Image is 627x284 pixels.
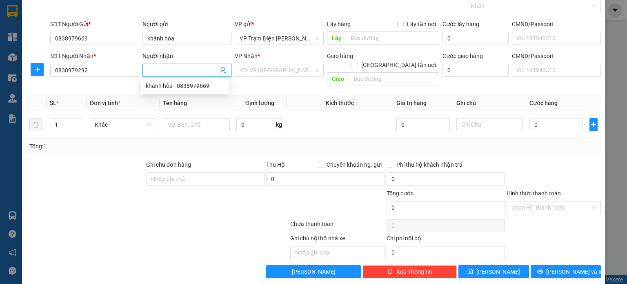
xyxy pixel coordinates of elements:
span: kg [275,118,283,131]
span: Lấy hàng [327,21,351,27]
span: Phí thu hộ khách nhận trả [393,160,466,169]
span: Giá trị hàng [396,100,427,106]
span: Tên hàng [163,100,187,106]
span: Thu Hộ [266,161,285,168]
label: Ghi chú đơn hàng [146,161,191,168]
span: user-add [220,67,227,74]
span: Chuyển khoản ng. gửi [323,160,385,169]
div: SĐT Người Gửi [50,20,139,29]
span: Lấy [327,31,346,45]
span: plus [590,121,597,128]
span: [PERSON_NAME] [476,267,520,276]
span: Định lượng [245,100,274,106]
input: Ghi chú đơn hàng [146,172,265,186]
button: [PERSON_NAME] [266,265,360,278]
input: Nhập ghi chú [290,246,385,259]
span: Xóa Thông tin [396,267,432,276]
span: Tổng cước [387,190,414,197]
span: Đơn vị tính [90,100,120,106]
label: Cước giao hàng [442,53,483,59]
span: save [467,268,473,275]
input: VD: Bàn, Ghế [163,118,230,131]
span: VP Trạm Điện Chu Văn An [240,32,319,45]
span: delete [387,268,393,275]
div: Người gửi [142,20,231,29]
input: 0 [396,118,450,131]
span: Lấy tận nơi [404,20,439,29]
button: delete [29,118,42,131]
div: Người nhận [142,51,231,60]
button: plus [589,118,598,131]
button: deleteXóa Thông tin [362,265,457,278]
span: [PERSON_NAME] và In [546,267,603,276]
th: Ghi chú [453,95,527,111]
div: Chi phí nội bộ [387,234,505,246]
input: Dọc đường [349,72,439,85]
div: SĐT Người Nhận [50,51,139,60]
div: khánh hòa - 0838979669 [141,79,229,92]
span: plus [31,66,43,73]
span: SL [50,100,56,106]
div: Chưa thanh toán [289,219,385,234]
span: Giao hàng [327,53,353,59]
div: VP gửi [235,20,324,29]
button: plus [31,63,44,76]
input: Ghi Chú [456,118,523,131]
div: CMND/Passport [512,20,601,29]
input: Dọc đường [346,31,439,45]
div: Ghi chú nội bộ nhà xe [290,234,385,246]
div: Tổng: 1 [29,142,242,151]
input: Cước giao hàng [442,64,509,77]
div: khánh hòa - 0838979669 [146,81,224,90]
span: Khác [95,119,152,131]
span: [PERSON_NAME] [292,267,336,276]
label: Hình thức thanh toán [507,190,561,197]
span: Kích thước [326,100,354,106]
span: [GEOGRAPHIC_DATA] tận nơi [358,60,439,69]
span: VP Nhận [235,53,258,59]
span: printer [537,268,543,275]
div: CMND/Passport [512,51,601,60]
span: Cước hàng [529,100,558,106]
button: printer[PERSON_NAME] và In [531,265,601,278]
button: save[PERSON_NAME] [458,265,529,278]
input: Cước lấy hàng [442,32,509,45]
span: Giao [327,72,349,85]
label: Cước lấy hàng [442,21,479,27]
